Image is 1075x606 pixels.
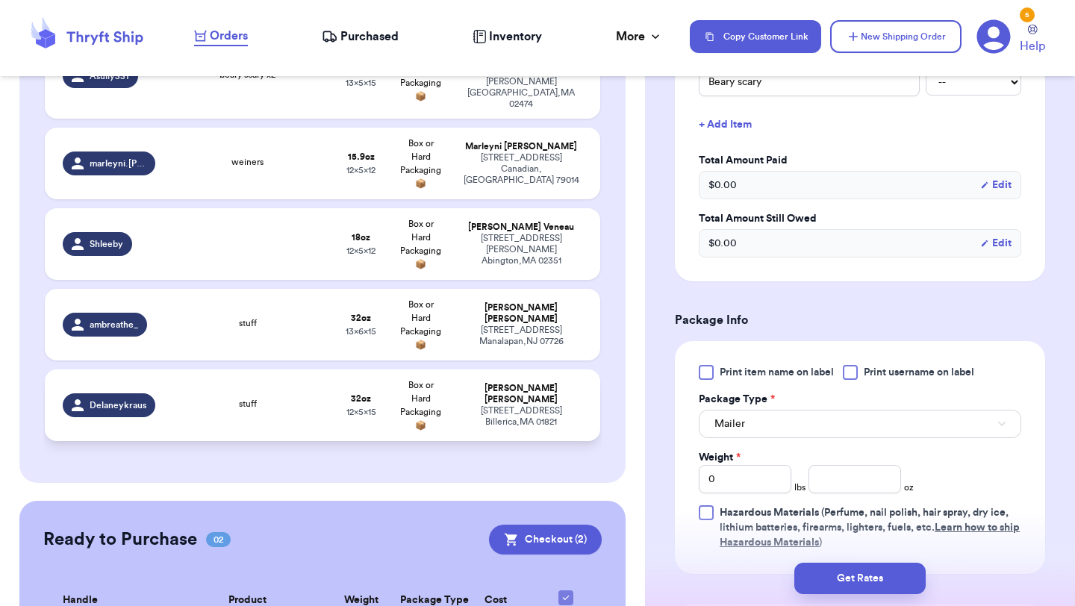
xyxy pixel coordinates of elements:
[206,532,231,547] span: 02
[239,399,257,408] span: stuff
[473,28,542,46] a: Inventory
[720,507,819,518] span: Hazardous Materials
[90,238,123,250] span: Shleeby
[1020,37,1045,55] span: Help
[794,563,926,594] button: Get Rates
[699,392,775,407] label: Package Type
[1020,7,1035,22] div: 5
[460,302,582,325] div: [PERSON_NAME] [PERSON_NAME]
[980,178,1012,193] button: Edit
[904,481,914,493] span: oz
[460,222,582,233] div: [PERSON_NAME] Veneau
[346,78,376,87] span: 13 x 5 x 15
[864,365,974,380] span: Print username on label
[489,28,542,46] span: Inventory
[400,219,441,269] span: Box or Hard Packaging 📦
[460,141,582,152] div: Marleyni [PERSON_NAME]
[239,319,257,328] span: stuff
[976,19,1011,54] a: 5
[346,166,376,175] span: 12 x 5 x 12
[699,211,1021,226] label: Total Amount Still Owed
[794,481,806,493] span: lbs
[340,28,399,46] span: Purchased
[346,327,376,336] span: 13 x 6 x 15
[690,20,821,53] button: Copy Customer Link
[699,410,1021,438] button: Mailer
[90,399,146,411] span: Delaneykraus
[699,450,741,465] label: Weight
[460,233,582,266] div: [STREET_ADDRESS][PERSON_NAME] Abington , MA 02351
[714,416,745,431] span: Mailer
[1020,25,1045,55] a: Help
[346,246,376,255] span: 12 x 5 x 12
[400,300,441,349] span: Box or Hard Packaging 📦
[460,152,582,186] div: [STREET_ADDRESS] Canadian , [GEOGRAPHIC_DATA] 79014
[231,157,264,166] span: weiners
[460,325,582,347] div: [STREET_ADDRESS] Manalapan , NJ 07726
[400,139,441,188] span: Box or Hard Packaging 📦
[708,178,737,193] span: $ 0.00
[90,70,129,82] span: Asully331
[351,394,371,403] strong: 32 oz
[346,407,376,416] span: 12 x 5 x 15
[90,319,138,331] span: ambreathe_
[708,236,737,251] span: $ 0.00
[460,65,582,110] div: [STREET_ADDRESS][PERSON_NAME] [GEOGRAPHIC_DATA] , MA 02474
[194,27,248,46] a: Orders
[352,233,370,242] strong: 18 oz
[322,28,399,46] a: Purchased
[460,405,582,428] div: [STREET_ADDRESS] Billerica , MA 01821
[830,20,962,53] button: New Shipping Order
[720,365,834,380] span: Print item name on label
[489,525,602,555] button: Checkout (2)
[693,108,1027,141] button: + Add Item
[699,153,1021,168] label: Total Amount Paid
[616,28,663,46] div: More
[460,383,582,405] div: [PERSON_NAME] [PERSON_NAME]
[351,313,371,322] strong: 32 oz
[90,157,146,169] span: marleyni.[PERSON_NAME]
[348,152,375,161] strong: 15.9 oz
[720,507,1020,548] span: (Perfume, nail polish, hair spray, dry ice, lithium batteries, firearms, lighters, fuels, etc. )
[675,311,1045,329] h3: Package Info
[400,381,441,430] span: Box or Hard Packaging 📦
[210,27,248,45] span: Orders
[43,528,197,552] h2: Ready to Purchase
[980,236,1012,251] button: Edit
